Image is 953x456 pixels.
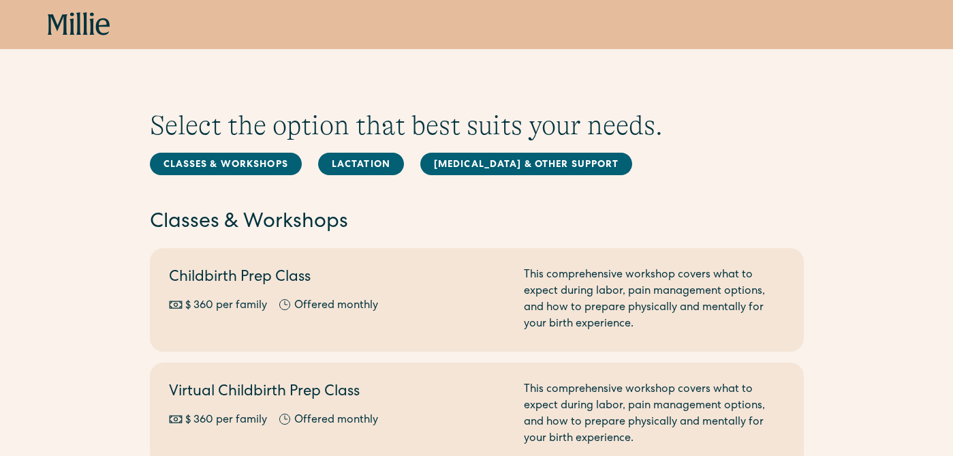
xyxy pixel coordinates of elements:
div: Offered monthly [294,298,378,314]
a: [MEDICAL_DATA] & Other Support [420,153,633,175]
h2: Childbirth Prep Class [169,267,507,290]
div: $ 360 per family [185,412,267,429]
a: Childbirth Prep Class$ 360 per familyOffered monthlyThis comprehensive workshop covers what to ex... [150,248,804,352]
div: This comprehensive workshop covers what to expect during labor, pain management options, and how ... [524,267,785,333]
h2: Classes & Workshops [150,209,804,237]
a: Lactation [318,153,404,175]
a: Classes & Workshops [150,153,302,175]
div: Offered monthly [294,412,378,429]
div: $ 360 per family [185,298,267,314]
h2: Virtual Childbirth Prep Class [169,382,507,404]
div: This comprehensive workshop covers what to expect during labor, pain management options, and how ... [524,382,785,447]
